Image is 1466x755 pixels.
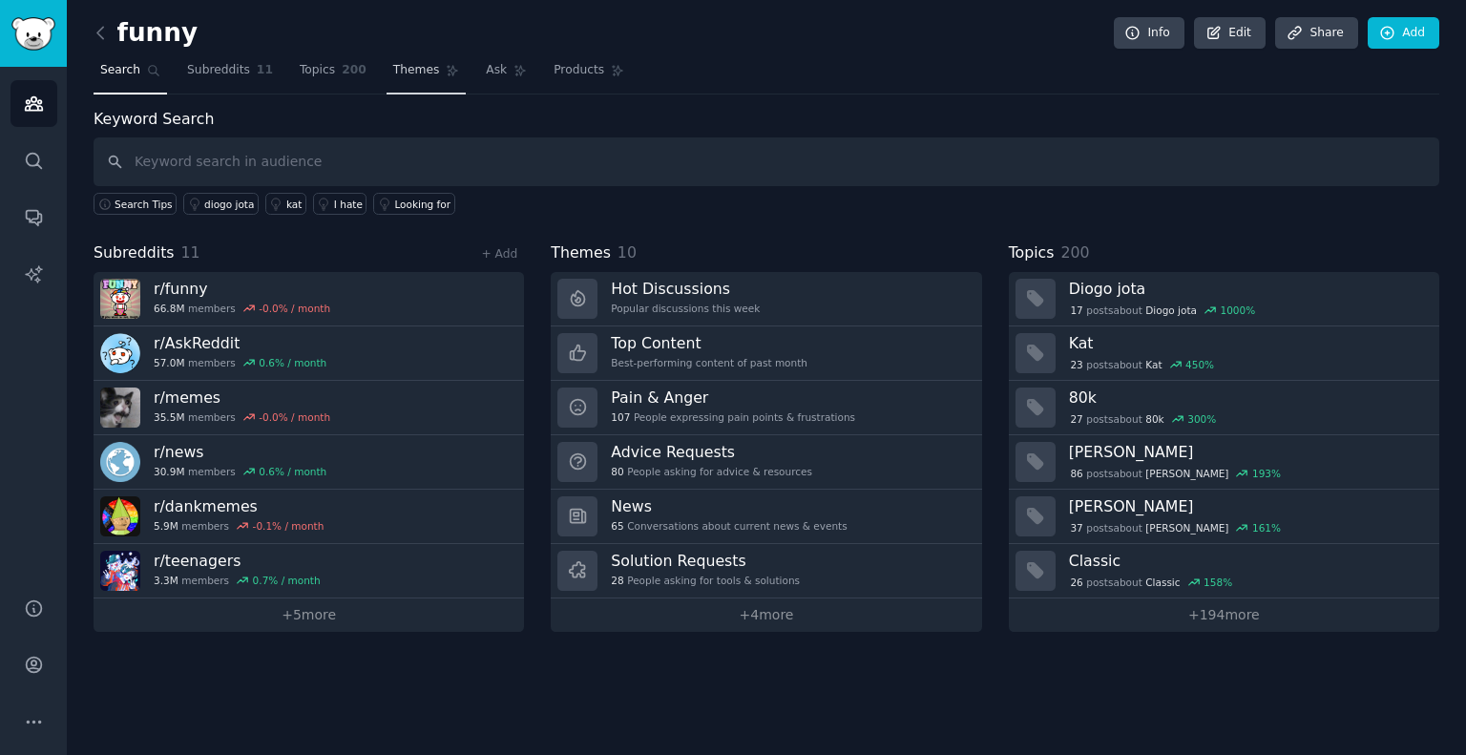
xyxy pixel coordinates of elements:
div: members [154,356,326,369]
span: 23 [1070,358,1082,371]
span: 107 [611,410,630,424]
a: + Add [481,247,517,261]
a: Subreddits11 [180,55,280,94]
span: Diogo jota [1145,304,1197,317]
img: funny [100,279,140,319]
img: news [100,442,140,482]
span: 80k [1145,412,1163,426]
span: 80 [611,465,623,478]
div: 158 % [1204,576,1232,589]
img: memes [100,388,140,428]
div: Looking for [394,198,450,211]
a: Solution Requests28People asking for tools & solutions [551,544,981,598]
a: I hate [313,193,367,215]
span: 26 [1070,576,1082,589]
a: [PERSON_NAME]37postsabout[PERSON_NAME]161% [1009,490,1439,544]
div: -0.1 % / month [253,519,325,533]
div: -0.0 % / month [259,410,330,424]
a: Info [1114,17,1184,50]
div: Conversations about current news & events [611,519,847,533]
span: Products [554,62,604,79]
div: post s about [1069,465,1283,482]
h3: Solution Requests [611,551,800,571]
div: post s about [1069,302,1257,319]
h3: Diogo jota [1069,279,1426,299]
h3: Pain & Anger [611,388,855,408]
span: 27 [1070,412,1082,426]
div: People asking for tools & solutions [611,574,800,587]
span: 10 [618,243,637,262]
span: 65 [611,519,623,533]
span: 66.8M [154,302,184,315]
span: [PERSON_NAME] [1145,467,1228,480]
a: Search [94,55,167,94]
span: 57.0M [154,356,184,369]
h3: r/ teenagers [154,551,321,571]
span: Themes [551,241,611,265]
h3: r/ memes [154,388,330,408]
a: Diogo jota17postsaboutDiogo jota1000% [1009,272,1439,326]
span: 200 [342,62,366,79]
h2: funny [94,18,198,49]
span: 35.5M [154,410,184,424]
label: Keyword Search [94,110,214,128]
h3: r/ AskReddit [154,333,326,353]
a: +5more [94,598,524,632]
span: Topics [300,62,335,79]
div: People asking for advice & resources [611,465,812,478]
div: members [154,574,321,587]
div: members [154,302,330,315]
span: 17 [1070,304,1082,317]
span: Subreddits [94,241,175,265]
h3: 80k [1069,388,1426,408]
span: Ask [486,62,507,79]
a: r/news30.9Mmembers0.6% / month [94,435,524,490]
a: Pain & Anger107People expressing pain points & frustrations [551,381,981,435]
h3: Top Content [611,333,807,353]
input: Keyword search in audience [94,137,1439,186]
div: members [154,410,330,424]
span: [PERSON_NAME] [1145,521,1228,535]
span: 37 [1070,521,1082,535]
a: Looking for [373,193,454,215]
a: Ask [479,55,534,94]
a: r/AskReddit57.0Mmembers0.6% / month [94,326,524,381]
span: Search Tips [115,198,173,211]
a: r/funny66.8Mmembers-0.0% / month [94,272,524,326]
div: 193 % [1252,467,1281,480]
a: Advice Requests80People asking for advice & resources [551,435,981,490]
a: Classic26postsaboutClassic158% [1009,544,1439,598]
span: Classic [1145,576,1180,589]
img: GummySearch logo [11,17,55,51]
div: 0.6 % / month [259,356,326,369]
div: post s about [1069,574,1234,591]
a: News65Conversations about current news & events [551,490,981,544]
a: Add [1368,17,1439,50]
h3: News [611,496,847,516]
img: teenagers [100,551,140,591]
img: dankmemes [100,496,140,536]
a: Kat23postsaboutKat450% [1009,326,1439,381]
span: Kat [1145,358,1162,371]
img: AskReddit [100,333,140,373]
a: 80k27postsabout80k300% [1009,381,1439,435]
div: Popular discussions this week [611,302,760,315]
h3: Hot Discussions [611,279,760,299]
div: post s about [1069,410,1218,428]
a: Themes [387,55,467,94]
a: r/teenagers3.3Mmembers0.7% / month [94,544,524,598]
span: Topics [1009,241,1055,265]
div: post s about [1069,519,1283,536]
a: +194more [1009,598,1439,632]
a: Share [1275,17,1357,50]
h3: Classic [1069,551,1426,571]
span: Themes [393,62,440,79]
span: 5.9M [154,519,178,533]
a: Products [547,55,631,94]
div: 161 % [1252,521,1281,535]
a: r/dankmemes5.9Mmembers-0.1% / month [94,490,524,544]
div: 0.7 % / month [253,574,321,587]
div: members [154,519,324,533]
span: 200 [1060,243,1089,262]
span: 86 [1070,467,1082,480]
